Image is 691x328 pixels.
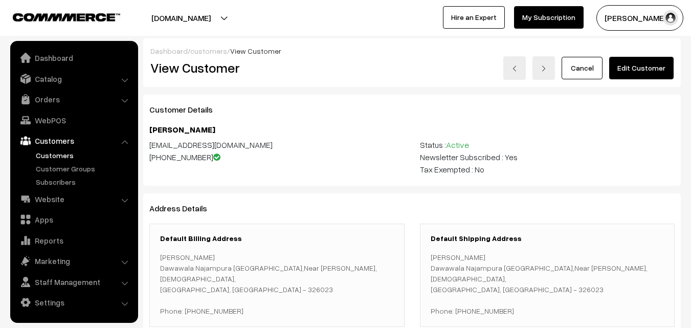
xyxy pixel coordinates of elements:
span: View Customer [230,47,281,55]
a: Settings [13,293,135,312]
img: user [663,10,678,26]
a: Reports [13,231,135,250]
div: Status : Newsletter Subscribed : Yes Tax Exempted : No [412,139,683,176]
div: / / [150,46,674,56]
a: Dashboard [150,47,188,55]
a: Staff Management [13,273,135,291]
a: Cancel [562,57,603,79]
a: Website [13,190,135,208]
a: Subscribers [33,177,135,187]
a: Edit Customer [609,57,674,79]
a: Customers [33,150,135,161]
a: Customer Groups [33,163,135,174]
h3: Default Billing Address [160,234,394,243]
h3: Default Shipping Address [431,234,664,243]
a: Marketing [13,252,135,270]
a: Customers [13,132,135,150]
div: [EMAIL_ADDRESS][DOMAIN_NAME] [149,139,405,151]
p: [PERSON_NAME] Dawawala Najampura [GEOGRAPHIC_DATA],Near [PERSON_NAME], [DEMOGRAPHIC_DATA], [GEOGR... [160,252,394,316]
span: Address Details [149,203,219,213]
a: Hire an Expert [443,6,505,29]
a: Orders [13,90,135,108]
a: customers [190,47,227,55]
div: [PHONE_NUMBER] [149,151,405,163]
span: Active [446,140,469,150]
span: Customer Details [149,104,225,115]
a: Dashboard [13,49,135,67]
img: COMMMERCE [13,13,120,21]
img: right-arrow.png [541,65,547,72]
p: [PERSON_NAME] Dawawala Najampura [GEOGRAPHIC_DATA],Near [PERSON_NAME], [DEMOGRAPHIC_DATA], [GEOGR... [431,252,664,316]
button: [PERSON_NAME]… [596,5,683,31]
a: Apps [13,210,135,229]
button: [DOMAIN_NAME] [116,5,247,31]
h2: View Customer [150,60,405,76]
a: Catalog [13,70,135,88]
img: left-arrow.png [511,65,518,72]
a: WebPOS [13,111,135,129]
a: COMMMERCE [13,10,102,23]
a: My Subscription [514,6,584,29]
h4: [PERSON_NAME] [149,125,675,135]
